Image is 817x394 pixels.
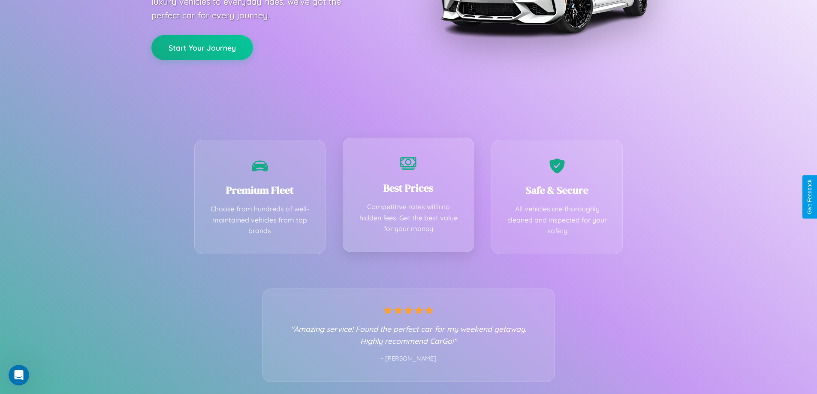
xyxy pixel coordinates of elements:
p: - [PERSON_NAME] [280,353,537,364]
h3: Premium Fleet [208,183,313,197]
p: Choose from hundreds of well-maintained vehicles from top brands [208,204,313,237]
h3: Safe & Secure [505,183,610,197]
iframe: Intercom live chat [9,365,29,385]
h3: Best Prices [356,181,461,195]
button: Start Your Journey [151,35,253,60]
p: Competitive rates with no hidden fees. Get the best value for your money [356,202,461,235]
p: All vehicles are thoroughly cleaned and inspected for your safety [505,204,610,237]
p: "Amazing service! Found the perfect car for my weekend getaway. Highly recommend CarGo!" [280,323,537,347]
div: Give Feedback [807,180,813,214]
